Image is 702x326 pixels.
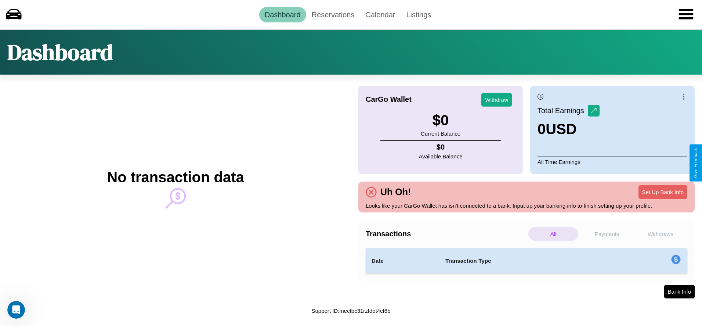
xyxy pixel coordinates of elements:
[664,285,695,298] button: Bank Info
[538,104,588,117] p: Total Earnings
[638,185,687,199] button: Set Up Bank Info
[366,230,526,238] h4: Transactions
[693,148,698,178] div: Give Feedback
[366,95,412,104] h4: CarGo Wallet
[7,301,25,319] iframe: Intercom live chat
[366,201,687,211] p: Looks like your CarGo Wallet has isn't connected to a bank. Input up your banking info to finish ...
[445,257,611,265] h4: Transaction Type
[372,257,434,265] h4: Date
[421,129,460,139] p: Current Balance
[259,7,306,22] a: Dashboard
[311,306,390,316] p: Support ID: mectbc31rzfdot4cf6b
[7,37,113,67] h1: Dashboard
[366,248,687,274] table: simple table
[401,7,437,22] a: Listings
[360,7,401,22] a: Calendar
[419,143,463,151] h4: $ 0
[538,157,687,167] p: All Time Earnings
[419,151,463,161] p: Available Balance
[538,121,600,137] h3: 0 USD
[481,93,512,107] button: Withdraw
[107,169,244,186] h2: No transaction data
[377,187,415,197] h4: Uh Oh!
[306,7,360,22] a: Reservations
[636,227,685,241] p: Withdraws
[421,112,460,129] h3: $ 0
[528,227,578,241] p: All
[582,227,632,241] p: Payments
